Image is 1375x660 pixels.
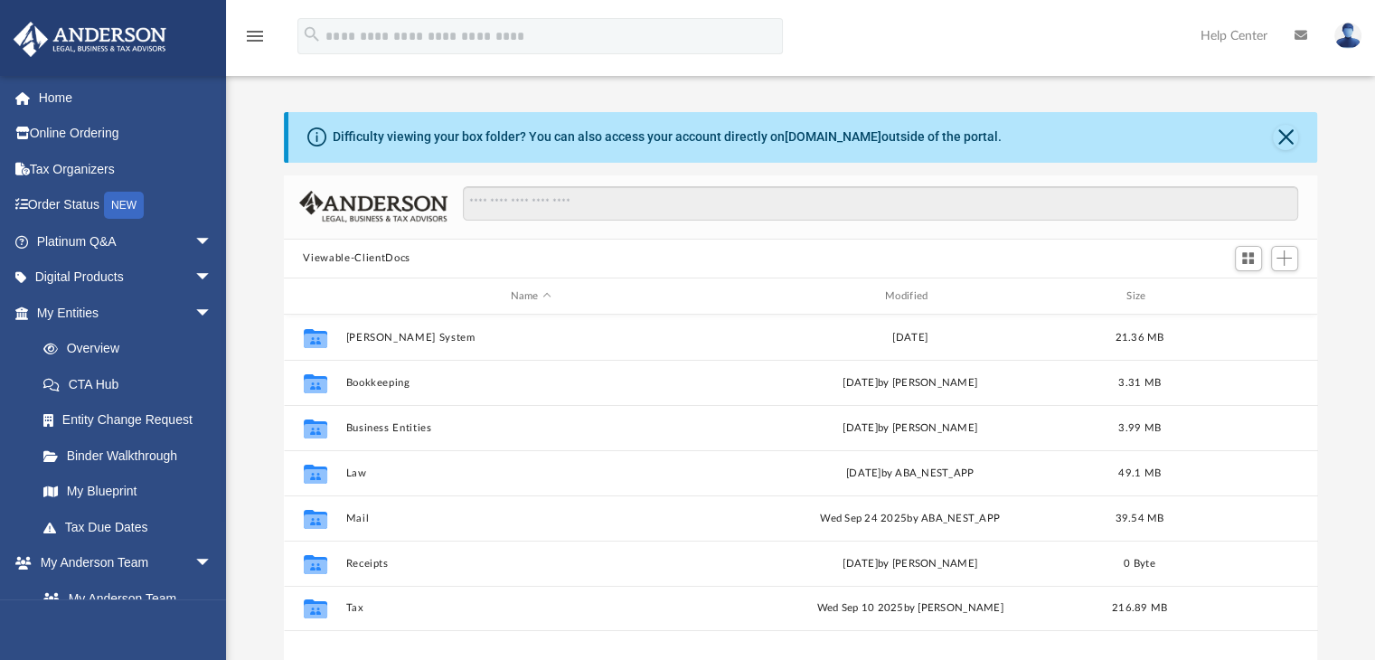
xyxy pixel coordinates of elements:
[1118,468,1161,478] span: 49.1 MB
[724,601,1095,618] div: Wed Sep 10 2025 by [PERSON_NAME]
[345,558,716,570] button: Receipts
[13,116,240,152] a: Online Ordering
[724,288,1096,305] div: Modified
[194,295,231,332] span: arrow_drop_down
[25,580,221,617] a: My Anderson Team
[13,151,240,187] a: Tax Organizers
[194,545,231,582] span: arrow_drop_down
[724,466,1095,482] div: [DATE] by ABA_NEST_APP
[302,24,322,44] i: search
[1115,333,1163,343] span: 21.36 MB
[194,259,231,297] span: arrow_drop_down
[244,25,266,47] i: menu
[1111,604,1166,614] span: 216.89 MB
[345,422,716,434] button: Business Entities
[13,259,240,296] a: Digital Productsarrow_drop_down
[13,187,240,224] a: Order StatusNEW
[104,192,144,219] div: NEW
[25,331,240,367] a: Overview
[1273,125,1298,150] button: Close
[25,366,240,402] a: CTA Hub
[724,556,1095,572] div: [DATE] by [PERSON_NAME]
[724,330,1095,346] div: [DATE]
[1183,288,1310,305] div: id
[1334,23,1361,49] img: User Pic
[13,223,240,259] a: Platinum Q&Aarrow_drop_down
[303,250,410,267] button: Viewable-ClientDocs
[345,603,716,615] button: Tax
[1118,423,1161,433] span: 3.99 MB
[345,332,716,344] button: [PERSON_NAME] System
[13,80,240,116] a: Home
[345,513,716,524] button: Mail
[1271,246,1298,271] button: Add
[291,288,336,305] div: id
[25,438,240,474] a: Binder Walkthrough
[194,223,231,260] span: arrow_drop_down
[8,22,172,57] img: Anderson Advisors Platinum Portal
[1118,378,1161,388] span: 3.31 MB
[345,377,716,389] button: Bookkeeping
[1103,288,1175,305] div: Size
[724,375,1095,391] div: [DATE] by [PERSON_NAME]
[463,186,1297,221] input: Search files and folders
[1124,559,1155,569] span: 0 Byte
[25,509,240,545] a: Tax Due Dates
[344,288,716,305] div: Name
[13,545,231,581] a: My Anderson Teamarrow_drop_down
[244,34,266,47] a: menu
[1235,246,1262,271] button: Switch to Grid View
[785,129,881,144] a: [DOMAIN_NAME]
[1115,514,1163,523] span: 39.54 MB
[724,420,1095,437] div: [DATE] by [PERSON_NAME]
[333,127,1002,146] div: Difficulty viewing your box folder? You can also access your account directly on outside of the p...
[13,295,240,331] a: My Entitiesarrow_drop_down
[25,402,240,438] a: Entity Change Request
[25,474,231,510] a: My Blueprint
[724,511,1095,527] div: Wed Sep 24 2025 by ABA_NEST_APP
[345,467,716,479] button: Law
